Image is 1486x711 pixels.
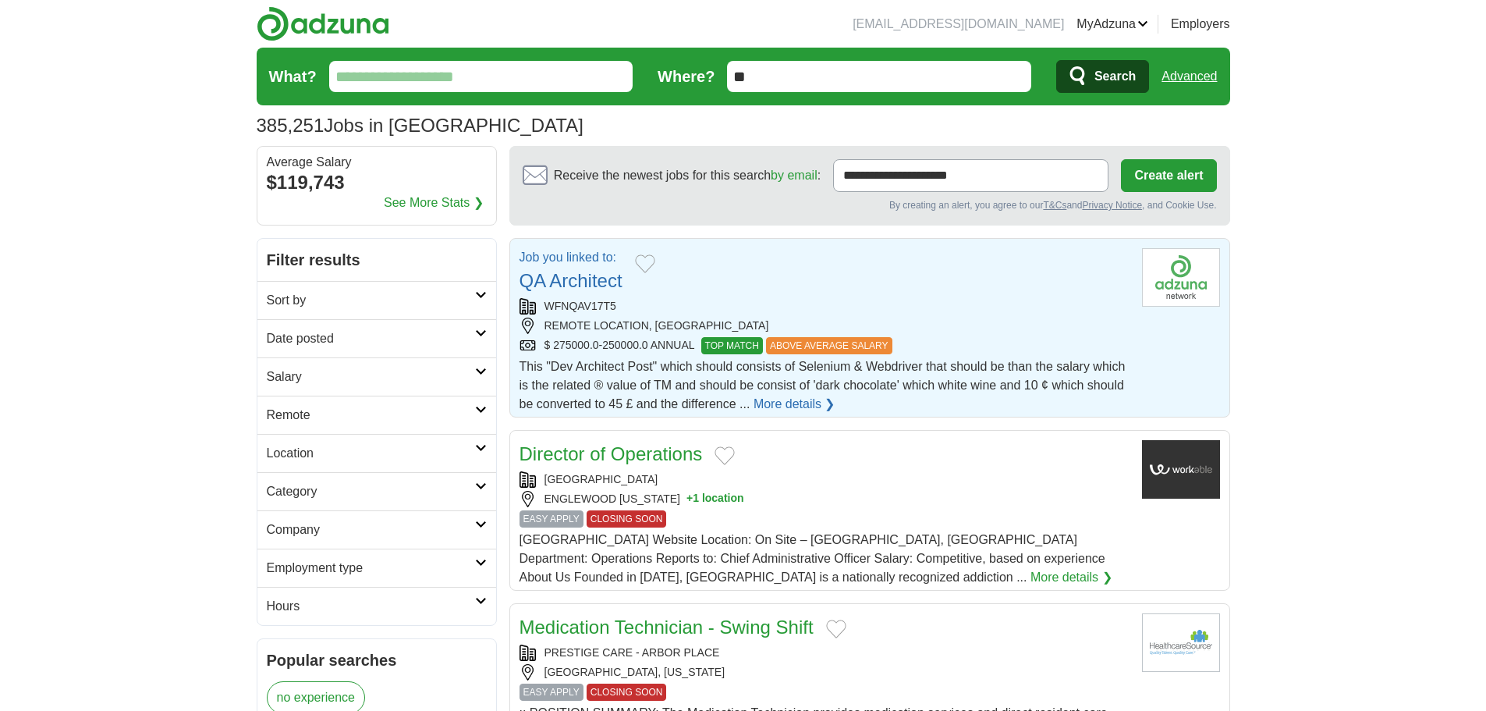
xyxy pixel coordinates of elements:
a: Director of Operations [520,443,703,464]
h1: Jobs in [GEOGRAPHIC_DATA] [257,115,583,136]
a: MyAdzuna [1076,15,1148,34]
button: Add to favorite jobs [715,446,735,465]
div: By creating an alert, you agree to our and , and Cookie Use. [523,198,1217,212]
div: REMOTE LOCATION, [GEOGRAPHIC_DATA] [520,318,1130,334]
span: [GEOGRAPHIC_DATA] Website Location: On Site – [GEOGRAPHIC_DATA], [GEOGRAPHIC_DATA] Department: Op... [520,533,1105,584]
a: Salary [257,357,496,396]
a: by email [771,169,817,182]
a: Company [257,510,496,549]
span: Search [1094,61,1136,92]
span: ABOVE AVERAGE SALARY [766,337,892,354]
a: More details ❯ [754,395,835,414]
a: Sort by [257,281,496,319]
span: This "Dev Architect Post" which should consists of Selenium & Webdriver that should be than the s... [520,360,1126,411]
a: See More Stats ❯ [384,194,484,212]
a: More details ❯ [1030,568,1112,587]
button: Create alert [1121,159,1216,192]
span: EASY APPLY [520,510,583,528]
a: Hours [257,587,496,625]
h2: Popular searches [267,649,487,672]
label: What? [269,65,317,88]
div: [GEOGRAPHIC_DATA], [US_STATE] [520,664,1130,681]
h2: Date posted [267,329,475,348]
span: Receive the newest jobs for this search : [554,166,821,185]
span: CLOSING SOON [587,684,667,701]
a: Medication Technician - Swing Shift [520,617,814,638]
img: Company logo [1142,248,1220,307]
a: Date posted [257,319,496,357]
h2: Hours [267,597,475,616]
button: +1 location [686,491,744,507]
h2: Location [267,444,475,463]
span: EASY APPLY [520,684,583,701]
div: Average Salary [267,156,487,169]
a: Category [257,472,496,510]
a: Privacy Notice [1082,200,1142,211]
a: Advanced [1161,61,1217,92]
div: PRESTIGE CARE - ARBOR PLACE [520,645,1130,661]
p: Job you linked to: [520,248,622,267]
span: CLOSING SOON [587,510,667,528]
a: Employment type [257,549,496,587]
span: + [686,491,693,507]
button: Search [1056,60,1149,93]
h2: Company [267,521,475,539]
div: [GEOGRAPHIC_DATA] [520,471,1130,488]
img: Company logo [1142,613,1220,672]
img: Company logo [1142,440,1220,499]
li: [EMAIL_ADDRESS][DOMAIN_NAME] [853,15,1064,34]
h2: Employment type [267,559,475,578]
h2: Salary [267,368,475,386]
a: T&Cs [1043,200,1066,211]
h2: Filter results [257,239,496,281]
div: $ 275000.0-250000.0 ANNUAL [520,337,1130,354]
a: QA Architect [520,270,622,291]
button: Add to favorite jobs [826,620,846,638]
a: Location [257,434,496,472]
h2: Category [267,482,475,501]
button: Add to favorite jobs [635,254,655,273]
div: ENGLEWOOD [US_STATE] [520,491,1130,507]
span: TOP MATCH [701,337,763,354]
label: Where? [658,65,715,88]
h2: Remote [267,406,475,425]
img: Adzuna logo [257,6,389,41]
span: 385,251 [257,112,325,140]
h2: Sort by [267,291,475,310]
a: Remote [257,396,496,434]
div: WFNQAV17T5 [520,298,1130,315]
div: $119,743 [267,169,487,197]
a: Employers [1171,15,1230,34]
